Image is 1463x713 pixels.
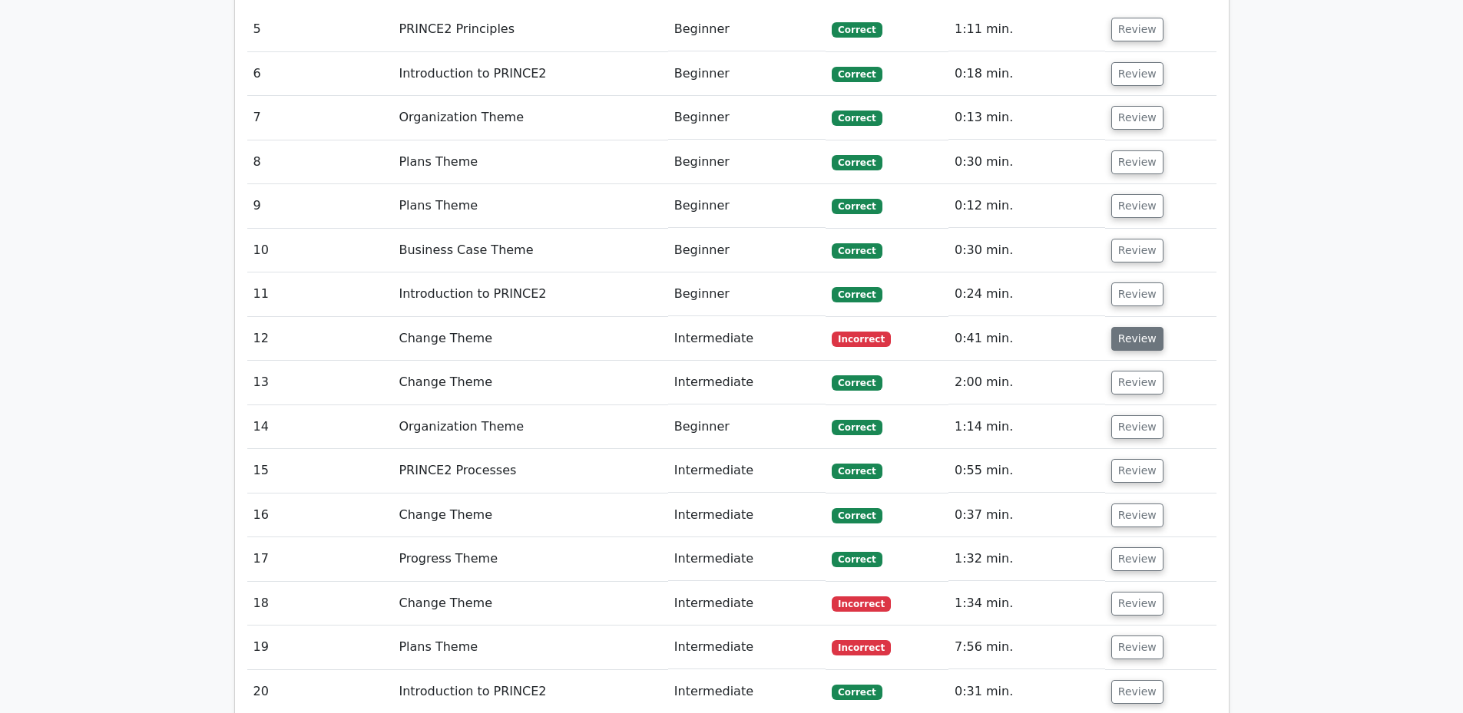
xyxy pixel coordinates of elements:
td: 11 [247,272,393,316]
button: Review [1111,503,1163,527]
button: Review [1111,635,1163,659]
button: Review [1111,547,1163,571]
td: 16 [247,493,393,537]
td: Beginner [668,405,826,449]
span: Correct [832,243,882,259]
td: 0:12 min. [948,184,1105,228]
button: Review [1111,592,1163,616]
button: Review [1111,150,1163,174]
td: 0:30 min. [948,140,1105,184]
td: 7:56 min. [948,626,1105,669]
td: Intermediate [668,582,826,626]
td: 0:37 min. [948,493,1105,537]
span: Correct [832,464,882,479]
button: Review [1111,62,1163,86]
td: Introduction to PRINCE2 [392,272,667,316]
button: Review [1111,282,1163,306]
td: 15 [247,449,393,493]
td: 8 [247,140,393,184]
span: Incorrect [832,596,891,612]
td: PRINCE2 Processes [392,449,667,493]
td: 14 [247,405,393,449]
td: 6 [247,52,393,96]
span: Incorrect [832,640,891,655]
td: Change Theme [392,361,667,404]
td: 2:00 min. [948,361,1105,404]
td: PRINCE2 Principles [392,8,667,51]
td: 0:55 min. [948,449,1105,493]
span: Correct [832,155,882,170]
button: Review [1111,239,1163,262]
td: Change Theme [392,493,667,537]
td: Intermediate [668,626,826,669]
span: Correct [832,375,882,391]
td: Business Case Theme [392,229,667,272]
td: 9 [247,184,393,228]
span: Correct [832,685,882,700]
td: 0:24 min. [948,272,1105,316]
td: Plans Theme [392,140,667,184]
td: Intermediate [668,449,826,493]
button: Review [1111,18,1163,41]
td: Beginner [668,229,826,272]
span: Correct [832,67,882,82]
td: 0:41 min. [948,317,1105,361]
span: Correct [832,199,882,214]
td: 17 [247,537,393,581]
td: Beginner [668,52,826,96]
td: Plans Theme [392,626,667,669]
button: Review [1111,371,1163,394]
span: Correct [832,111,882,126]
button: Review [1111,680,1163,704]
button: Review [1111,194,1163,218]
td: 5 [247,8,393,51]
td: Organization Theme [392,405,667,449]
td: 10 [247,229,393,272]
td: 13 [247,361,393,404]
td: Beginner [668,8,826,51]
span: Correct [832,22,882,38]
button: Review [1111,106,1163,130]
td: 18 [247,582,393,626]
td: 0:30 min. [948,229,1105,272]
td: Intermediate [668,317,826,361]
span: Correct [832,508,882,523]
td: 12 [247,317,393,361]
td: Change Theme [392,317,667,361]
td: Plans Theme [392,184,667,228]
td: Intermediate [668,361,826,404]
td: Organization Theme [392,96,667,140]
td: Change Theme [392,582,667,626]
span: Correct [832,420,882,435]
td: Progress Theme [392,537,667,581]
button: Review [1111,327,1163,351]
td: Beginner [668,272,826,316]
td: 0:18 min. [948,52,1105,96]
td: 1:14 min. [948,405,1105,449]
button: Review [1111,415,1163,439]
td: Beginner [668,96,826,140]
td: Intermediate [668,537,826,581]
td: 19 [247,626,393,669]
span: Correct [832,552,882,567]
td: 1:34 min. [948,582,1105,626]
td: 1:11 min. [948,8,1105,51]
td: Intermediate [668,493,826,537]
span: Correct [832,287,882,302]
td: Beginner [668,184,826,228]
span: Incorrect [832,332,891,347]
td: 7 [247,96,393,140]
td: 1:32 min. [948,537,1105,581]
button: Review [1111,459,1163,483]
td: Beginner [668,140,826,184]
td: Introduction to PRINCE2 [392,52,667,96]
td: 0:13 min. [948,96,1105,140]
